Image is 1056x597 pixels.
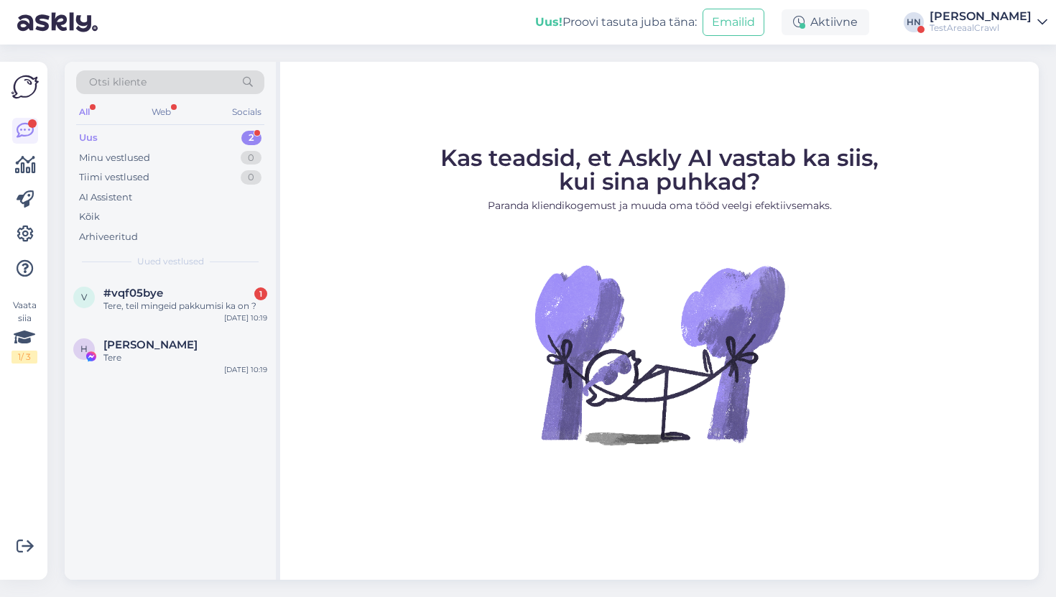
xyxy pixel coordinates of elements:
[229,103,264,121] div: Socials
[530,225,789,483] img: No Chat active
[103,287,163,300] span: #vqf05bye
[103,300,267,313] div: Tere, teil mingeid pakkumisi ka on ?
[930,22,1032,34] div: TestAreaalCrawl
[79,170,149,185] div: Tiimi vestlused
[930,11,1032,22] div: [PERSON_NAME]
[76,103,93,121] div: All
[89,75,147,90] span: Otsi kliente
[149,103,174,121] div: Web
[79,210,100,224] div: Kõik
[241,170,261,185] div: 0
[703,9,764,36] button: Emailid
[440,144,879,195] span: Kas teadsid, et Askly AI vastab ka siis, kui sina puhkad?
[79,230,138,244] div: Arhiveeritud
[535,14,697,31] div: Proovi tasuta juba täna:
[241,151,261,165] div: 0
[81,292,87,302] span: v
[103,351,267,364] div: Tere
[224,364,267,375] div: [DATE] 10:19
[103,338,198,351] span: Hans Niinemäe
[11,299,37,364] div: Vaata siia
[11,73,39,101] img: Askly Logo
[79,151,150,165] div: Minu vestlused
[535,15,562,29] b: Uus!
[224,313,267,323] div: [DATE] 10:19
[930,11,1047,34] a: [PERSON_NAME]TestAreaalCrawl
[137,255,204,268] span: Uued vestlused
[440,198,879,213] p: Paranda kliendikogemust ja muuda oma tööd veelgi efektiivsemaks.
[79,131,98,145] div: Uus
[241,131,261,145] div: 2
[79,190,132,205] div: AI Assistent
[80,343,88,354] span: H
[254,287,267,300] div: 1
[782,9,869,35] div: Aktiivne
[11,351,37,364] div: 1 / 3
[904,12,924,32] div: HN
